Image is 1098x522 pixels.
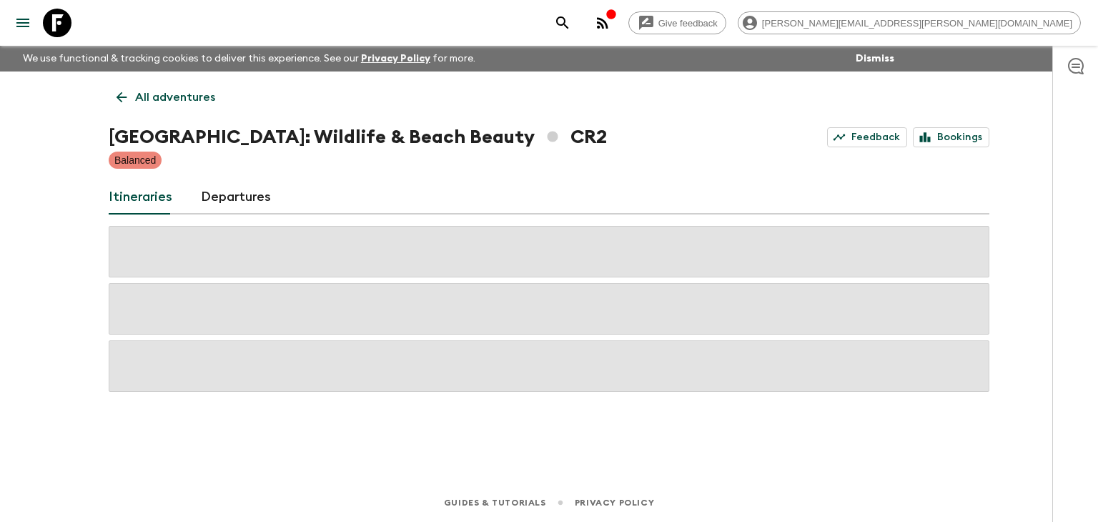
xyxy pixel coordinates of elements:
[852,49,898,69] button: Dismiss
[913,127,989,147] a: Bookings
[754,18,1080,29] span: [PERSON_NAME][EMAIL_ADDRESS][PERSON_NAME][DOMAIN_NAME]
[827,127,907,147] a: Feedback
[109,123,607,152] h1: [GEOGRAPHIC_DATA]: Wildlife & Beach Beauty CR2
[575,495,654,511] a: Privacy Policy
[135,89,215,106] p: All adventures
[109,180,172,215] a: Itineraries
[109,83,223,112] a: All adventures
[9,9,37,37] button: menu
[201,180,271,215] a: Departures
[651,18,726,29] span: Give feedback
[17,46,481,72] p: We use functional & tracking cookies to deliver this experience. See our for more.
[361,54,430,64] a: Privacy Policy
[114,153,156,167] p: Balanced
[738,11,1081,34] div: [PERSON_NAME][EMAIL_ADDRESS][PERSON_NAME][DOMAIN_NAME]
[548,9,577,37] button: search adventures
[628,11,726,34] a: Give feedback
[444,495,546,511] a: Guides & Tutorials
